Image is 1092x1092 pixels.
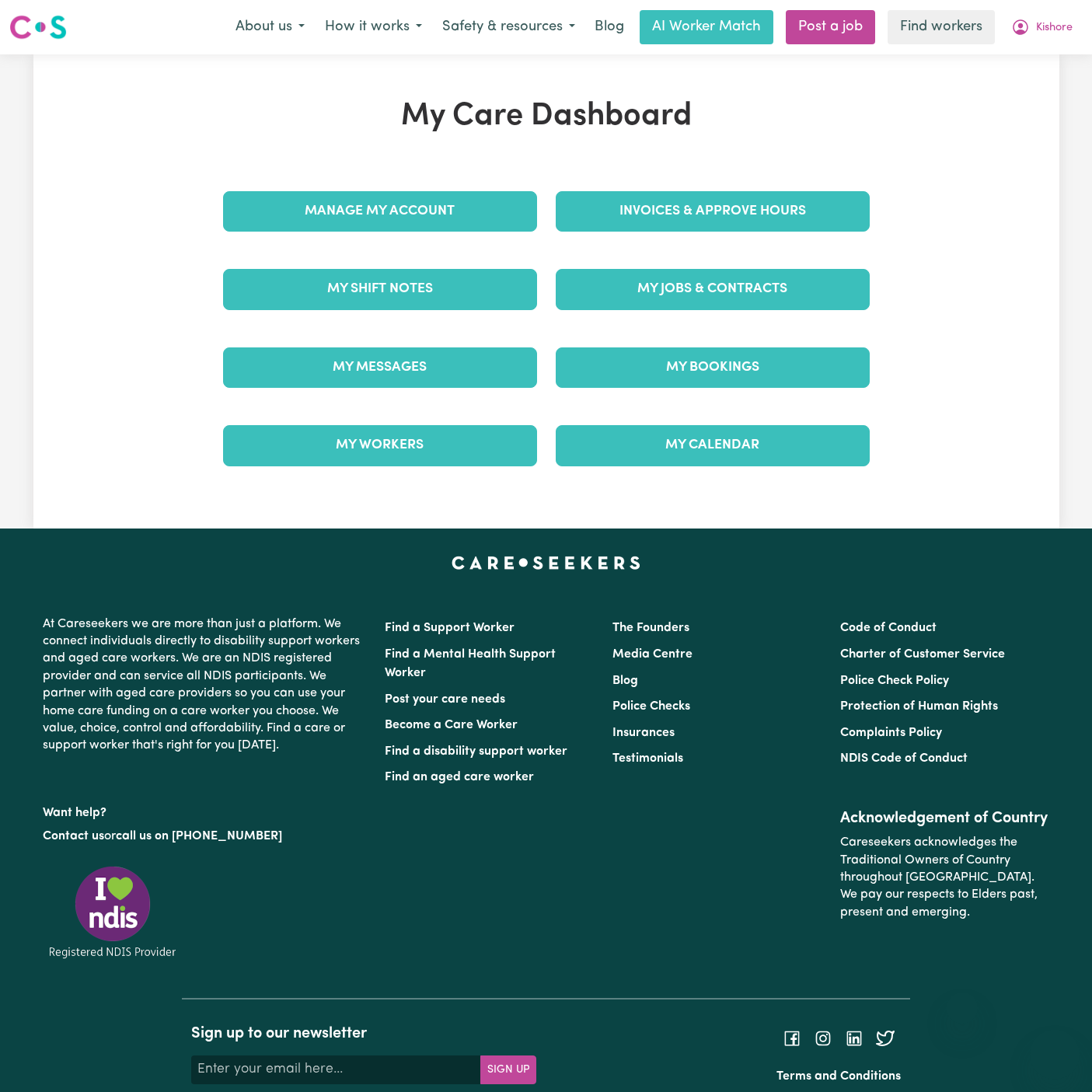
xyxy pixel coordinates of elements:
[385,771,534,783] a: Find an aged care worker
[1036,19,1073,37] span: Kishore
[840,727,942,739] a: Complaints Policy
[43,609,366,761] p: At Careseekers we are more than just a platform. We connect individuals directly to disability su...
[116,830,282,843] a: call us on [PHONE_NUMBER]
[840,752,968,765] a: NDIS Code of Conduct
[840,675,949,687] a: Police Check Policy
[888,10,995,44] a: Find workers
[43,830,104,843] a: Contact us
[315,11,432,44] button: How it works
[214,98,879,135] h1: My Care Dashboard
[556,269,870,309] a: My Jobs & Contracts
[191,1055,481,1083] input: Enter your email here...
[9,13,67,41] img: Careseekers logo
[385,648,556,679] a: Find a Mental Health Support Worker
[612,752,683,765] a: Testimonials
[223,191,537,232] a: Manage My Account
[556,425,870,466] a: My Calendar
[814,1031,832,1044] a: Follow Careseekers on Instagram
[432,11,585,44] button: Safety & resources
[480,1055,536,1083] button: Subscribe
[556,347,870,388] a: My Bookings
[876,1031,895,1044] a: Follow Careseekers on Twitter
[786,10,875,44] a: Post a job
[385,622,515,634] a: Find a Support Worker
[225,11,315,44] button: About us
[840,809,1049,828] h2: Acknowledgement of Country
[43,863,183,961] img: Registered NDIS provider
[783,1031,801,1044] a: Follow Careseekers on Facebook
[223,269,537,309] a: My Shift Notes
[840,648,1005,661] a: Charter of Customer Service
[840,700,998,713] a: Protection of Human Rights
[845,1031,863,1044] a: Follow Careseekers on LinkedIn
[776,1070,901,1083] a: Terms and Conditions
[43,822,366,851] p: or
[585,10,633,44] a: Blog
[947,993,978,1024] iframe: Close message
[612,622,689,634] a: The Founders
[191,1024,536,1043] h2: Sign up to our newsletter
[223,425,537,466] a: My Workers
[840,622,937,634] a: Code of Conduct
[612,700,690,713] a: Police Checks
[1030,1030,1080,1080] iframe: Button to launch messaging window
[385,745,567,758] a: Find a disability support worker
[612,648,693,661] a: Media Centre
[556,191,870,232] a: Invoices & Approve Hours
[840,828,1049,927] p: Careseekers acknowledges the Traditional Owners of Country throughout [GEOGRAPHIC_DATA]. We pay o...
[612,727,675,739] a: Insurances
[612,675,638,687] a: Blog
[1001,11,1083,44] button: My Account
[223,347,537,388] a: My Messages
[385,719,518,731] a: Become a Care Worker
[9,9,67,45] a: Careseekers logo
[452,556,640,569] a: Careseekers home page
[385,693,505,706] a: Post your care needs
[640,10,773,44] a: AI Worker Match
[43,798,366,822] p: Want help?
